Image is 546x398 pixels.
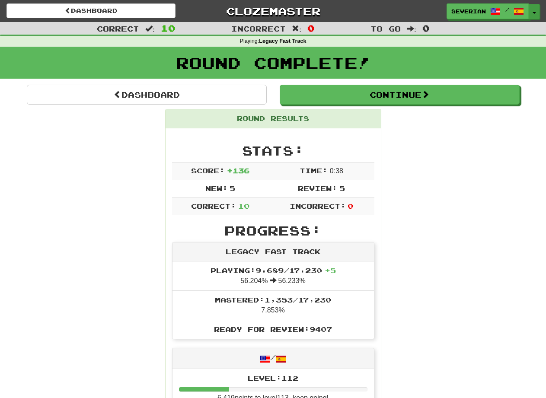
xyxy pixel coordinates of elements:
[300,166,328,175] span: Time:
[161,23,176,33] span: 10
[325,266,336,274] span: + 5
[407,25,416,32] span: :
[145,25,155,32] span: :
[188,3,358,19] a: Clozemaster
[339,184,345,192] span: 5
[230,184,235,192] span: 5
[259,38,306,44] strong: Legacy Fast Track
[172,261,374,291] li: 56.204% 56.233%
[290,202,346,210] span: Incorrect:
[370,24,401,33] span: To go
[451,7,486,15] span: severian
[231,24,286,33] span: Incorrect
[307,23,315,33] span: 0
[238,202,249,210] span: 10
[172,290,374,320] li: 7.853%
[172,143,374,158] h2: Stats:
[422,23,430,33] span: 0
[97,24,139,33] span: Correct
[166,109,381,128] div: Round Results
[280,85,520,105] button: Continue
[215,296,331,304] span: Mastered: 1,353 / 17,230
[205,184,228,192] span: New:
[348,202,353,210] span: 0
[298,184,337,192] span: Review:
[227,166,249,175] span: + 136
[214,325,332,333] span: Ready for Review: 9407
[191,202,236,210] span: Correct:
[191,166,225,175] span: Score:
[3,54,543,71] h1: Round Complete!
[6,3,176,18] a: Dashboard
[172,242,374,261] div: Legacy Fast Track
[172,348,374,369] div: /
[248,374,298,382] span: Level: 112
[211,266,336,274] span: Playing: 9,689 / 17,230
[447,3,529,19] a: severian /
[505,7,509,13] span: /
[27,85,267,105] a: Dashboard
[172,223,374,238] h2: Progress:
[292,25,301,32] span: :
[330,167,343,175] span: 0 : 38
